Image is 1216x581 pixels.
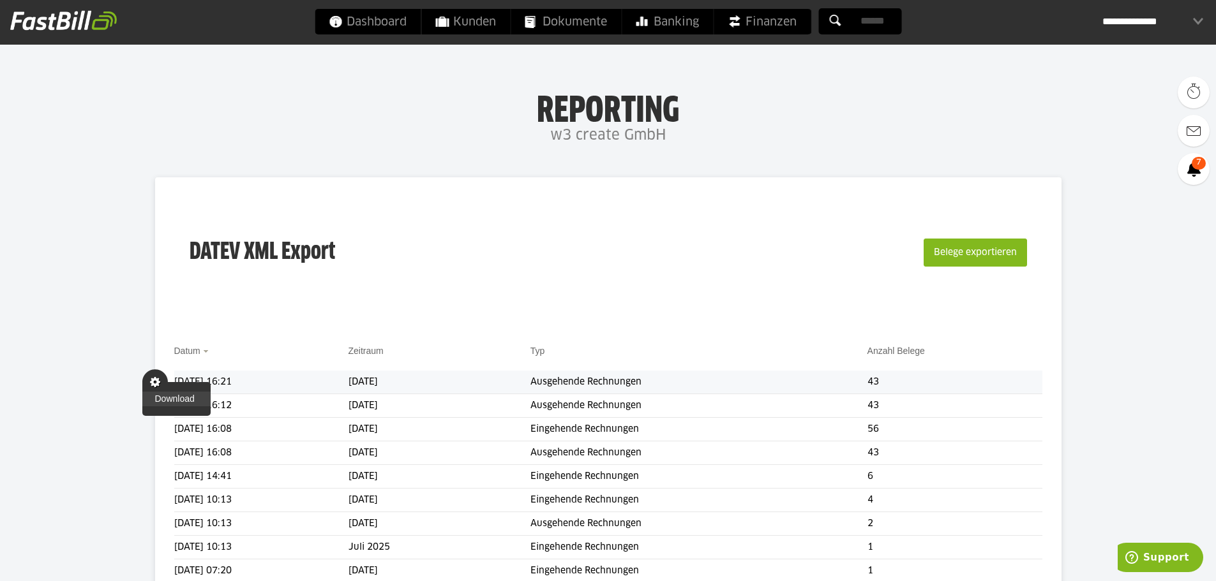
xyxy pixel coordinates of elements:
td: Ausgehende Rechnungen [530,371,867,394]
td: [DATE] 10:13 [174,512,349,536]
span: Dokumente [525,9,607,34]
span: Finanzen [728,9,797,34]
td: Eingehende Rechnungen [530,536,867,559]
td: Eingehende Rechnungen [530,418,867,441]
span: Banking [636,9,699,34]
a: Zeitraum [349,346,384,356]
td: Eingehende Rechnungen [530,489,867,512]
td: [DATE] [349,489,530,512]
td: 4 [867,489,1042,512]
td: 6 [867,465,1042,489]
td: [DATE] [349,394,530,418]
a: Anzahl Belege [867,346,925,356]
img: fastbill_logo_white.png [10,10,117,31]
td: [DATE] 16:08 [174,441,349,465]
td: 2 [867,512,1042,536]
td: 1 [867,536,1042,559]
td: Ausgehende Rechnungen [530,441,867,465]
h3: DATEV XML Export [190,212,335,293]
td: Ausgehende Rechnungen [530,512,867,536]
td: [DATE] 16:21 [174,371,349,394]
td: [DATE] [349,418,530,441]
a: Banking [622,9,713,34]
a: Typ [530,346,545,356]
h1: Reporting [128,90,1088,123]
td: [DATE] 16:08 [174,418,349,441]
iframe: Öffnet ein Widget, in dem Sie weitere Informationen finden [1118,543,1203,575]
span: Kunden [435,9,496,34]
a: Datum [174,346,200,356]
td: Juli 2025 [349,536,530,559]
td: Ausgehende Rechnungen [530,394,867,418]
a: Dashboard [315,9,421,34]
td: 43 [867,441,1042,465]
a: Kunden [421,9,510,34]
button: Belege exportieren [924,239,1027,267]
td: [DATE] 14:41 [174,465,349,489]
a: 7 [1178,153,1210,185]
td: [DATE] [349,371,530,394]
td: [DATE] [349,465,530,489]
td: Eingehende Rechnungen [530,465,867,489]
td: 43 [867,371,1042,394]
a: Dokumente [511,9,621,34]
span: Dashboard [329,9,407,34]
span: 7 [1192,157,1206,170]
td: 56 [867,418,1042,441]
td: [DATE] 10:13 [174,489,349,512]
a: Download [142,392,211,406]
td: [DATE] [349,512,530,536]
td: [DATE] 10:13 [174,536,349,559]
td: [DATE] 16:12 [174,394,349,418]
td: [DATE] [349,441,530,465]
img: sort_desc.gif [203,350,211,353]
td: 43 [867,394,1042,418]
a: Finanzen [714,9,811,34]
